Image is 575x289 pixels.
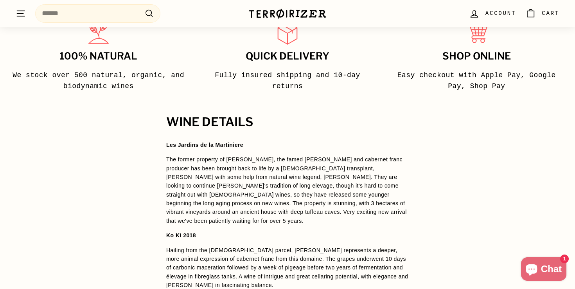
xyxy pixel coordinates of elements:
[201,70,373,92] p: Fully insured shipping and 10-day returns
[166,232,196,238] span: Ko Ki 2018
[391,51,562,62] h3: Shop Online
[13,70,184,92] p: We stock over 500 natural, organic, and biodynamic wines
[485,9,516,18] span: Account
[201,51,373,62] h3: Quick delivery
[166,156,407,224] span: The former property of [PERSON_NAME], the famed [PERSON_NAME] and cabernet franc producer has bee...
[166,142,243,148] span: Les Jardins de la Martiniere
[521,2,564,25] a: Cart
[13,51,184,62] h3: 100% Natural
[542,9,559,18] span: Cart
[391,70,562,92] p: Easy checkout with Apple Pay, Google Pay, Shop Pay
[519,257,569,283] inbox-online-store-chat: Shopify online store chat
[464,2,521,25] a: Account
[166,116,409,129] h2: WINE DETAILS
